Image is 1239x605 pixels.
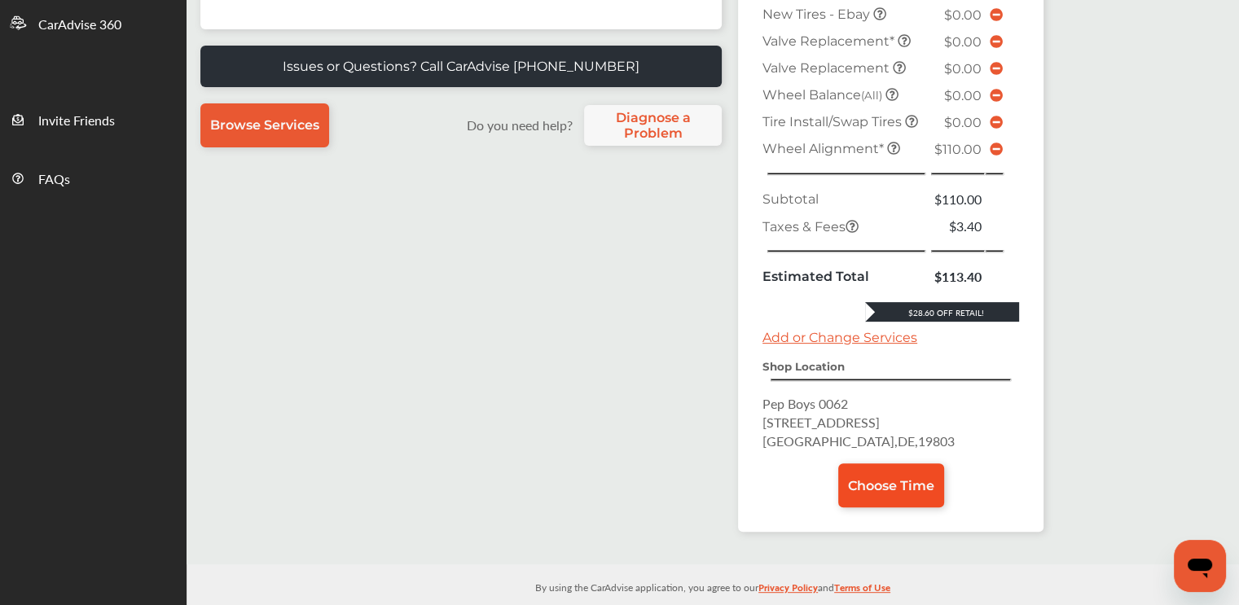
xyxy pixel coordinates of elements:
span: CarAdvise 360 [38,15,121,36]
td: Subtotal [758,186,930,213]
span: Valve Replacement [762,60,893,76]
span: $0.00 [944,61,982,77]
a: Terms of Use [834,578,890,603]
iframe: Button to launch messaging window [1174,540,1226,592]
span: Invite Friends [38,111,115,132]
span: Wheel Balance [762,87,885,103]
span: Tire Install/Swap Tires [762,114,905,129]
span: Wheel Alignment * [762,141,887,156]
span: Valve Replacement* [762,33,898,49]
a: Diagnose a Problem [584,105,722,146]
td: $113.40 [930,263,986,290]
td: $3.40 [930,213,986,239]
span: $0.00 [944,7,982,23]
a: Issues or Questions? Call CarAdvise [PHONE_NUMBER] [200,46,722,87]
a: Choose Time [838,463,944,507]
span: Diagnose a Problem [592,110,714,141]
span: Taxes & Fees [762,219,859,235]
span: $0.00 [944,34,982,50]
span: [GEOGRAPHIC_DATA] , DE , 19803 [762,432,955,450]
td: $110.00 [930,186,986,213]
span: FAQs [38,169,70,191]
span: Pep Boys 0062 [762,394,848,413]
strong: Shop Location [762,360,845,373]
span: Browse Services [210,117,319,133]
span: $0.00 [944,88,982,103]
span: New Tires - Ebay [762,7,873,22]
p: By using the CarAdvise application, you agree to our and [187,578,1239,595]
a: Browse Services [200,103,329,147]
span: $110.00 [934,142,982,157]
a: Add or Change Services [762,330,917,345]
div: $28.60 Off Retail! [865,307,1019,318]
a: Privacy Policy [758,578,818,603]
label: Do you need help? [459,116,580,134]
small: (All) [861,89,882,102]
span: [STREET_ADDRESS] [762,413,880,432]
span: Choose Time [848,478,934,493]
p: Issues or Questions? Call CarAdvise [PHONE_NUMBER] [283,59,639,74]
span: $0.00 [944,115,982,130]
td: Estimated Total [758,263,930,290]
